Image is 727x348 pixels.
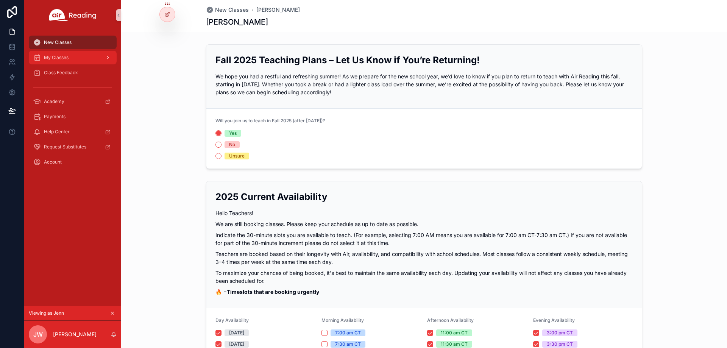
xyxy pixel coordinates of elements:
span: Morning Availability [321,317,364,323]
div: [DATE] [229,341,244,348]
p: 🔥 = [215,288,633,296]
div: 3:30 pm CT [547,341,573,348]
h1: [PERSON_NAME] [206,17,268,27]
span: Payments [44,114,66,120]
span: Account [44,159,62,165]
span: New Classes [44,39,72,45]
p: We are still booking classes. Please keep your schedule as up to date as possible. [215,220,633,228]
p: We hope you had a restful and refreshing summer! As we prepare for the new school year, we’d love... [215,72,633,96]
a: Academy [29,95,117,108]
a: New Classes [29,36,117,49]
a: [PERSON_NAME] [256,6,300,14]
div: 7:30 am CT [335,341,361,348]
span: Viewing as Jenn [29,310,64,316]
span: JW [33,330,43,339]
span: Will you join us to teach in Fall 2025 (after [DATE])? [215,118,325,123]
p: To maximize your chances of being booked, it's best to maintain the same availability each day. U... [215,269,633,285]
div: 11:00 am CT [441,329,468,336]
span: New Classes [215,6,249,14]
div: 11:30 am CT [441,341,468,348]
div: Yes [229,130,237,137]
div: 7:00 am CT [335,329,361,336]
a: My Classes [29,51,117,64]
a: Help Center [29,125,117,139]
div: scrollable content [24,30,121,179]
a: Request Substitutes [29,140,117,154]
div: No [229,141,235,148]
p: [PERSON_NAME] [53,331,97,338]
span: My Classes [44,55,69,61]
strong: Timeslots that are booking urgently [227,289,319,295]
p: Teachers are booked based on their longevity with Air, availability, and compatibility with schoo... [215,250,633,266]
div: 3:00 pm CT [547,329,573,336]
a: Payments [29,110,117,123]
p: Indicate the 30-minute slots you are available to teach. (For example, selecting 7:00 AM means yo... [215,231,633,247]
span: Request Substitutes [44,144,86,150]
div: Unsure [229,153,245,159]
p: Hello Teachers! [215,209,633,217]
a: Account [29,155,117,169]
img: App logo [49,9,97,21]
a: New Classes [206,6,249,14]
h2: Fall 2025 Teaching Plans – Let Us Know if You’re Returning! [215,54,633,66]
span: Afternoon Availability [427,317,474,323]
span: Evening Availability [533,317,575,323]
span: Academy [44,98,64,105]
span: Class Feedback [44,70,78,76]
span: Day Availability [215,317,249,323]
span: Help Center [44,129,70,135]
div: [DATE] [229,329,244,336]
a: Class Feedback [29,66,117,80]
h2: 2025 Current Availability [215,190,633,203]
